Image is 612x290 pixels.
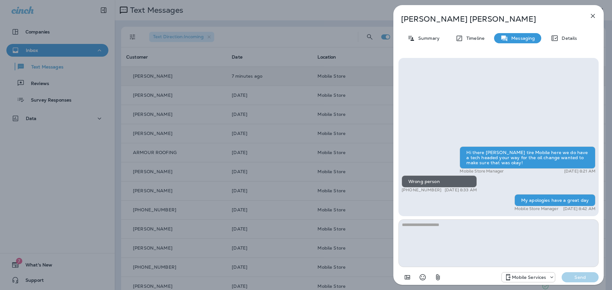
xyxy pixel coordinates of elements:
[401,15,575,24] p: [PERSON_NAME] [PERSON_NAME]
[563,206,595,211] p: [DATE] 8:42 AM
[402,187,441,193] p: [PHONE_NUMBER]
[558,36,577,41] p: Details
[564,169,595,174] p: [DATE] 8:21 AM
[463,36,484,41] p: Timeline
[514,194,595,206] div: My apologies have a great day
[508,36,535,41] p: Messaging
[416,271,429,284] button: Select an emoji
[512,275,546,280] p: Mobile Services
[460,169,504,174] p: Mobile Store Manager
[502,273,555,281] div: +1 (402) 537-0264
[402,175,477,187] div: Wrong person
[460,146,595,169] div: Hi there [PERSON_NAME] tire Mobile here we do have a tech headed your way for the oil change want...
[514,206,558,211] p: Mobile Store Manager
[415,36,440,41] p: Summary
[401,271,414,284] button: Add in a premade template
[445,187,477,193] p: [DATE] 8:33 AM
